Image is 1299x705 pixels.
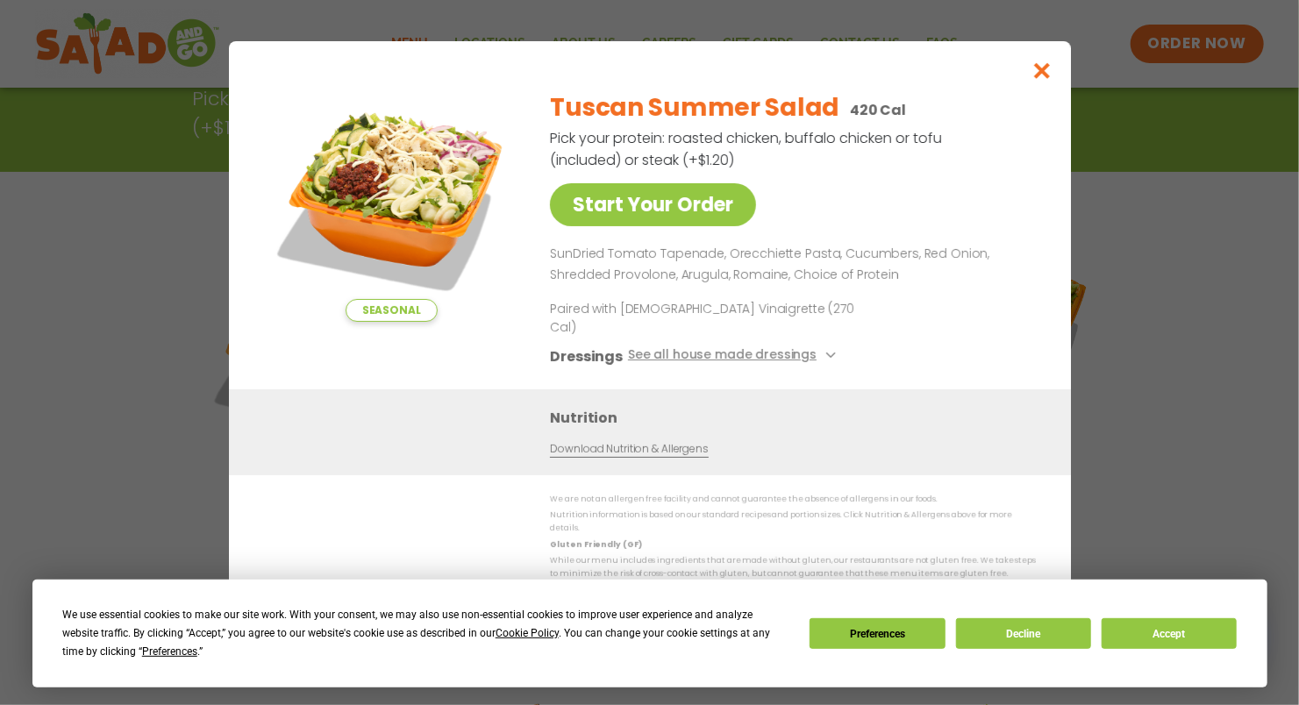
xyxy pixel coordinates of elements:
img: Featured product photo for Tuscan Summer Salad [268,76,514,322]
p: SunDried Tomato Tapenade, Orecchiette Pasta, Cucumbers, Red Onion, Shredded Provolone, Arugula, R... [550,244,1029,286]
p: While our menu includes ingredients that are made without gluten, our restaurants are not gluten ... [550,554,1036,581]
button: Decline [956,618,1091,649]
h2: Tuscan Summer Salad [550,89,839,126]
h3: Nutrition [550,406,1045,428]
p: We are not an allergen free facility and cannot guarantee the absence of allergens in our foods. [550,493,1036,506]
span: Cookie Policy [496,627,559,639]
button: Close modal [1013,41,1070,100]
button: See all house made dressings [627,345,840,367]
h3: Dressings [550,345,623,367]
p: Paired with [DEMOGRAPHIC_DATA] Vinaigrette (270 Cal) [550,299,874,336]
span: Preferences [142,645,197,658]
a: Start Your Order [550,183,756,226]
div: We use essential cookies to make our site work. With your consent, we may also use non-essential ... [62,606,789,661]
p: 420 Cal [850,99,906,121]
button: Preferences [810,618,945,649]
p: Pick your protein: roasted chicken, buffalo chicken or tofu (included) or steak (+$1.20) [550,127,945,171]
a: Download Nutrition & Allergens [550,440,708,457]
button: Accept [1102,618,1237,649]
span: Seasonal [345,299,437,322]
p: Nutrition information is based on our standard recipes and portion sizes. Click Nutrition & Aller... [550,509,1036,536]
strong: Gluten Friendly (GF) [550,538,641,549]
div: Cookie Consent Prompt [32,580,1267,687]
